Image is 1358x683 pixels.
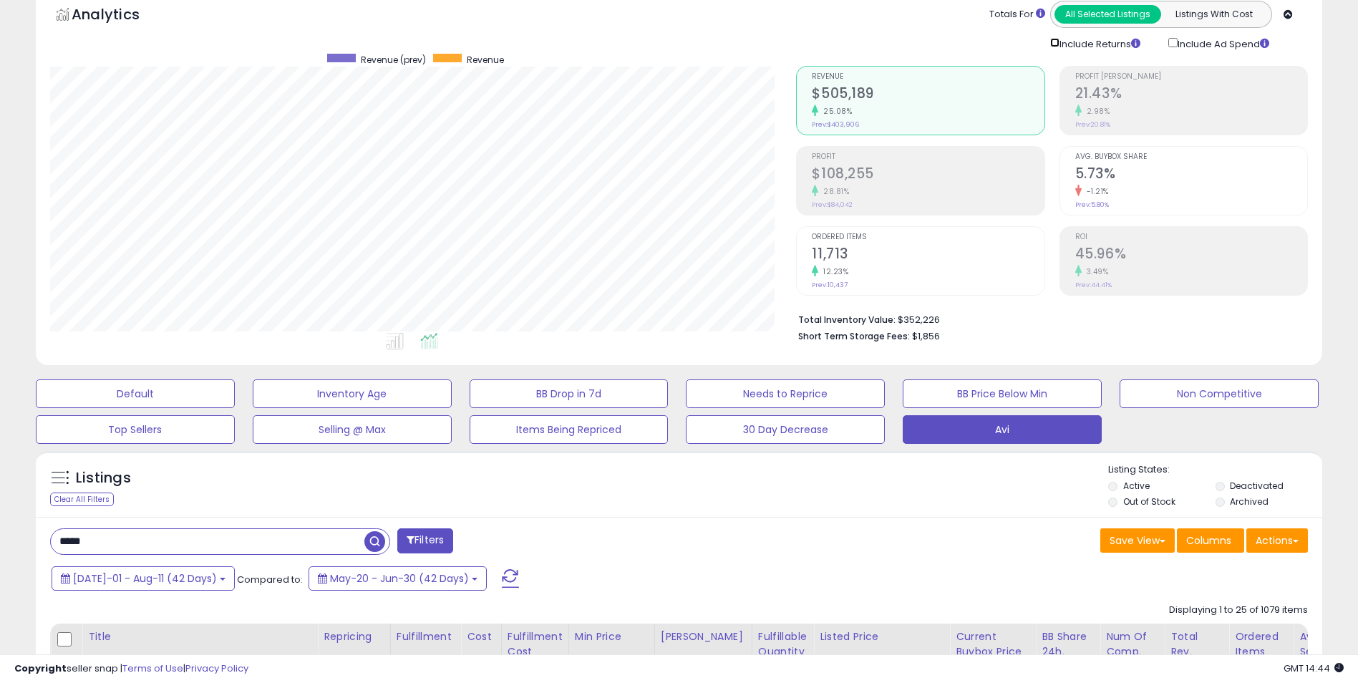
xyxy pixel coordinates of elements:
[1054,5,1161,24] button: All Selected Listings
[798,330,910,342] b: Short Term Storage Fees:
[1075,200,1109,209] small: Prev: 5.80%
[470,415,669,444] button: Items Being Repriced
[1075,165,1307,185] h2: 5.73%
[1230,480,1284,492] label: Deactivated
[812,120,859,129] small: Prev: $403,906
[903,379,1102,408] button: BB Price Below Min
[989,8,1045,21] div: Totals For
[758,629,807,659] div: Fulfillable Quantity
[1235,629,1287,659] div: Ordered Items
[812,281,848,289] small: Prev: 10,437
[818,106,852,117] small: 25.08%
[912,329,940,343] span: $1,856
[253,379,452,408] button: Inventory Age
[50,493,114,506] div: Clear All Filters
[122,662,183,675] a: Terms of Use
[1299,629,1352,674] div: Avg Selling Price
[1123,480,1150,492] label: Active
[1082,186,1109,197] small: -1.21%
[185,662,248,675] a: Privacy Policy
[818,266,848,277] small: 12.23%
[812,200,853,209] small: Prev: $84,042
[467,54,504,66] span: Revenue
[1039,35,1158,52] div: Include Returns
[1158,35,1292,52] div: Include Ad Spend
[1170,629,1223,659] div: Total Rev.
[903,415,1102,444] button: Avi
[1042,629,1094,659] div: BB Share 24h.
[812,73,1044,81] span: Revenue
[1075,153,1307,161] span: Avg. Buybox Share
[76,468,131,488] h5: Listings
[686,379,885,408] button: Needs to Reprice
[818,186,849,197] small: 28.81%
[1075,120,1110,129] small: Prev: 20.81%
[1106,629,1158,659] div: Num of Comp.
[1177,528,1244,553] button: Columns
[1108,463,1322,477] p: Listing States:
[397,629,455,644] div: Fulfillment
[812,153,1044,161] span: Profit
[330,571,469,586] span: May-20 - Jun-30 (42 Days)
[956,629,1029,659] div: Current Buybox Price
[1075,281,1112,289] small: Prev: 44.41%
[73,571,217,586] span: [DATE]-01 - Aug-11 (42 Days)
[14,662,67,675] strong: Copyright
[72,4,168,28] h5: Analytics
[1075,246,1307,265] h2: 45.96%
[1120,379,1319,408] button: Non Competitive
[1123,495,1175,508] label: Out of Stock
[812,85,1044,105] h2: $505,189
[820,629,944,644] div: Listed Price
[686,415,885,444] button: 30 Day Decrease
[253,415,452,444] button: Selling @ Max
[52,566,235,591] button: [DATE]-01 - Aug-11 (42 Days)
[1246,528,1308,553] button: Actions
[661,629,746,644] div: [PERSON_NAME]
[1082,266,1109,277] small: 3.49%
[36,379,235,408] button: Default
[575,629,649,644] div: Min Price
[237,573,303,586] span: Compared to:
[1075,73,1307,81] span: Profit [PERSON_NAME]
[36,415,235,444] button: Top Sellers
[88,629,311,644] div: Title
[1169,604,1308,617] div: Displaying 1 to 25 of 1079 items
[812,246,1044,265] h2: 11,713
[470,379,669,408] button: BB Drop in 7d
[1160,5,1267,24] button: Listings With Cost
[324,629,384,644] div: Repricing
[1082,106,1110,117] small: 2.98%
[812,233,1044,241] span: Ordered Items
[14,662,248,676] div: seller snap | |
[1284,662,1344,675] span: 2025-08-13 14:44 GMT
[1075,233,1307,241] span: ROI
[798,310,1297,327] li: $352,226
[508,629,563,659] div: Fulfillment Cost
[1230,495,1269,508] label: Archived
[798,314,896,326] b: Total Inventory Value:
[812,165,1044,185] h2: $108,255
[309,566,487,591] button: May-20 - Jun-30 (42 Days)
[1075,85,1307,105] h2: 21.43%
[361,54,426,66] span: Revenue (prev)
[467,629,495,644] div: Cost
[1186,533,1231,548] span: Columns
[397,528,453,553] button: Filters
[1100,528,1175,553] button: Save View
